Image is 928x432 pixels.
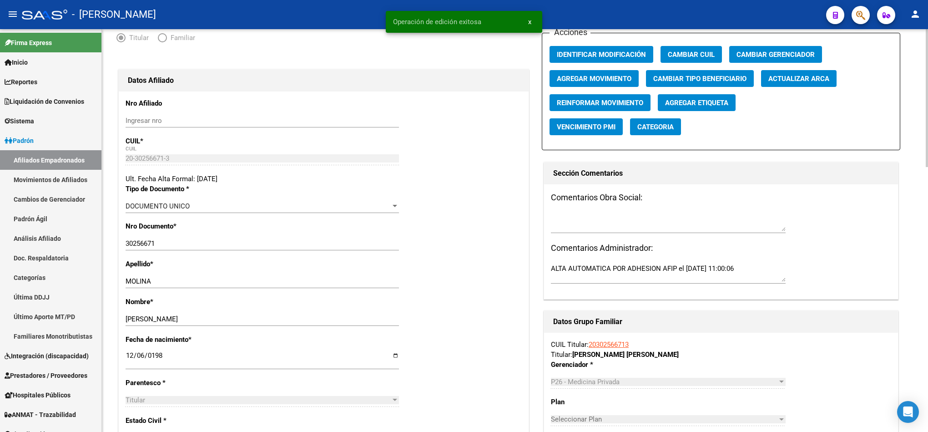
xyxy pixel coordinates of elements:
[72,5,156,25] span: - [PERSON_NAME]
[551,360,653,370] p: Gerenciador *
[5,97,84,107] span: Liquidación de Convenios
[551,340,891,360] div: CUIL Titular: Titular:
[550,118,623,135] button: Vencimiento PMI
[126,259,244,269] p: Apellido
[553,315,889,329] h1: Datos Grupo Familiar
[630,118,681,135] button: Categoria
[5,390,71,400] span: Hospitales Públicos
[665,99,728,107] span: Agregar Etiqueta
[5,371,87,381] span: Prestadores / Proveedores
[5,57,28,67] span: Inicio
[550,70,639,87] button: Agregar Movimiento
[551,397,653,407] p: Plan
[551,191,891,204] h3: Comentarios Obra Social:
[5,351,89,361] span: Integración (discapacidad)
[126,202,190,210] span: DOCUMENTO UNICO
[658,94,736,111] button: Agregar Etiqueta
[653,75,746,83] span: Cambiar Tipo Beneficiario
[550,46,653,63] button: Identificar Modificación
[528,18,531,26] span: x
[5,410,76,420] span: ANMAT - Trazabilidad
[126,416,244,426] p: Estado Civil *
[126,174,522,184] div: Ult. Fecha Alta Formal: [DATE]
[126,378,244,388] p: Parentesco *
[5,38,52,48] span: Firma Express
[5,136,34,146] span: Padrón
[550,26,590,39] h3: Acciones
[557,99,643,107] span: Reinformar Movimiento
[126,335,244,345] p: Fecha de nacimiento
[897,401,919,423] div: Open Intercom Messenger
[126,396,145,404] span: Titular
[7,9,18,20] mat-icon: menu
[116,36,204,44] mat-radio-group: Elija una opción
[661,46,722,63] button: Cambiar CUIL
[589,341,629,349] a: 20302566713
[167,33,195,43] span: Familiar
[729,46,822,63] button: Cambiar Gerenciador
[761,70,837,87] button: Actualizar ARCA
[126,136,244,146] p: CUIL
[551,415,777,423] span: Seleccionar Plan
[553,166,889,181] h1: Sección Comentarios
[128,73,519,88] h1: Datos Afiliado
[5,77,37,87] span: Reportes
[768,75,829,83] span: Actualizar ARCA
[521,14,539,30] button: x
[550,94,651,111] button: Reinformar Movimiento
[551,378,620,386] span: P26 - Medicina Privada
[393,17,481,26] span: Operación de edición exitosa
[736,51,815,59] span: Cambiar Gerenciador
[668,51,715,59] span: Cambiar CUIL
[910,9,921,20] mat-icon: person
[126,33,149,43] span: Titular
[557,75,631,83] span: Agregar Movimiento
[5,116,34,126] span: Sistema
[637,123,674,131] span: Categoria
[126,98,244,108] p: Nro Afiliado
[126,221,244,231] p: Nro Documento
[557,51,646,59] span: Identificar Modificación
[572,351,679,359] strong: [PERSON_NAME] [PERSON_NAME]
[126,297,244,307] p: Nombre
[557,123,615,131] span: Vencimiento PMI
[126,184,244,194] p: Tipo de Documento *
[551,242,891,254] h3: Comentarios Administrador:
[646,70,754,87] button: Cambiar Tipo Beneficiario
